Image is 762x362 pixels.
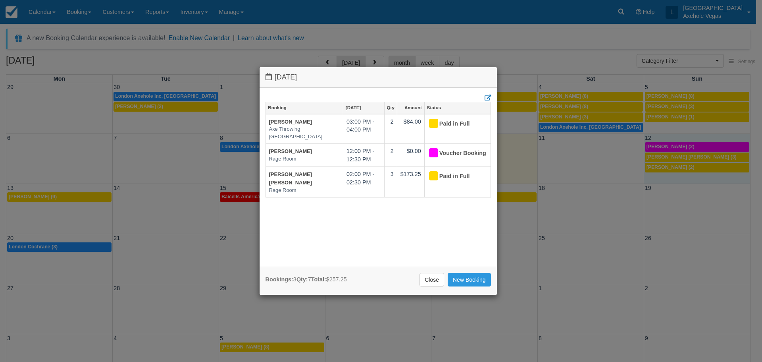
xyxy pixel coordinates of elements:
td: $173.25 [397,167,424,197]
a: Amount [397,102,424,113]
strong: Total: [311,276,326,283]
td: 03:00 PM - 04:00 PM [343,114,384,144]
a: New Booking [448,273,491,287]
h4: [DATE] [266,73,491,81]
a: Status [425,102,491,113]
td: 3 [384,167,397,197]
td: 02:00 PM - 02:30 PM [343,167,384,197]
td: 12:00 PM - 12:30 PM [343,144,384,167]
td: 2 [384,144,397,167]
a: Booking [266,102,343,113]
strong: Bookings: [266,276,293,283]
div: 3 7 $257.25 [266,275,347,284]
em: Rage Room [269,187,340,194]
div: Paid in Full [428,118,480,130]
td: $84.00 [397,114,424,144]
em: Rage Room [269,155,340,163]
a: Qty [385,102,397,113]
div: Paid in Full [428,170,480,183]
div: Voucher Booking [428,147,480,160]
em: Axe Throwing [GEOGRAPHIC_DATA] [269,126,340,140]
td: $0.00 [397,144,424,167]
td: 2 [384,114,397,144]
a: [DATE] [343,102,384,113]
a: [PERSON_NAME] [269,119,312,125]
a: [PERSON_NAME] [269,148,312,154]
strong: Qty: [296,276,308,283]
a: [PERSON_NAME] [PERSON_NAME] [269,171,312,186]
a: Close [419,273,444,287]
